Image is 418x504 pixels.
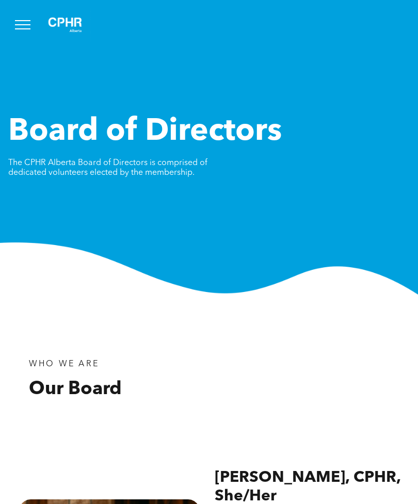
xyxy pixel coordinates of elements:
[29,360,99,368] span: WHO WE ARE
[8,117,282,148] span: Board of Directors
[39,8,91,41] img: A white background with a few lines on it
[8,159,207,177] span: The CPHR Alberta Board of Directors is comprised of dedicated volunteers elected by the membership.
[215,470,400,504] span: [PERSON_NAME], CPHR, She/Her
[9,11,36,38] button: menu
[29,380,122,399] span: Our Board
